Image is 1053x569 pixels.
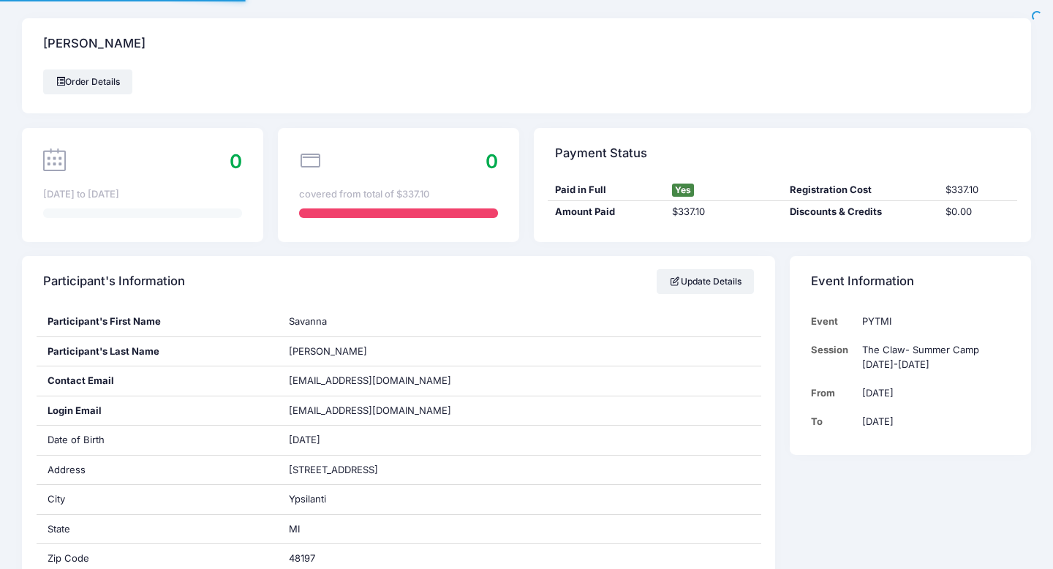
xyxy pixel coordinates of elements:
[782,205,939,219] div: Discounts & Credits
[811,379,856,407] td: From
[811,336,856,379] td: Session
[37,366,278,396] div: Contact Email
[37,396,278,426] div: Login Email
[37,307,278,336] div: Participant's First Name
[856,407,1010,436] td: [DATE]
[289,315,327,327] span: Savanna
[43,23,146,65] h4: [PERSON_NAME]
[486,150,498,173] span: 0
[555,132,647,174] h4: Payment Status
[672,184,694,197] span: Yes
[289,374,451,386] span: [EMAIL_ADDRESS][DOMAIN_NAME]
[299,187,498,202] div: covered from total of $337.10
[939,205,1017,219] div: $0.00
[856,379,1010,407] td: [DATE]
[811,261,914,303] h4: Event Information
[37,485,278,514] div: City
[37,426,278,455] div: Date of Birth
[856,336,1010,379] td: The Claw- Summer Camp [DATE]-[DATE]
[230,150,242,173] span: 0
[856,307,1010,336] td: PYTMI
[811,307,856,336] td: Event
[37,515,278,544] div: State
[289,345,367,357] span: [PERSON_NAME]
[289,552,315,564] span: 48197
[782,183,939,197] div: Registration Cost
[289,434,320,445] span: [DATE]
[289,493,326,505] span: Ypsilanti
[43,261,185,303] h4: Participant's Information
[43,187,242,202] div: [DATE] to [DATE]
[548,183,665,197] div: Paid in Full
[37,337,278,366] div: Participant's Last Name
[939,183,1017,197] div: $337.10
[665,205,782,219] div: $337.10
[811,407,856,436] td: To
[548,205,665,219] div: Amount Paid
[289,404,472,418] span: [EMAIL_ADDRESS][DOMAIN_NAME]
[289,464,378,475] span: [STREET_ADDRESS]
[289,523,300,535] span: MI
[43,69,132,94] a: Order Details
[37,456,278,485] div: Address
[657,269,754,294] a: Update Details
